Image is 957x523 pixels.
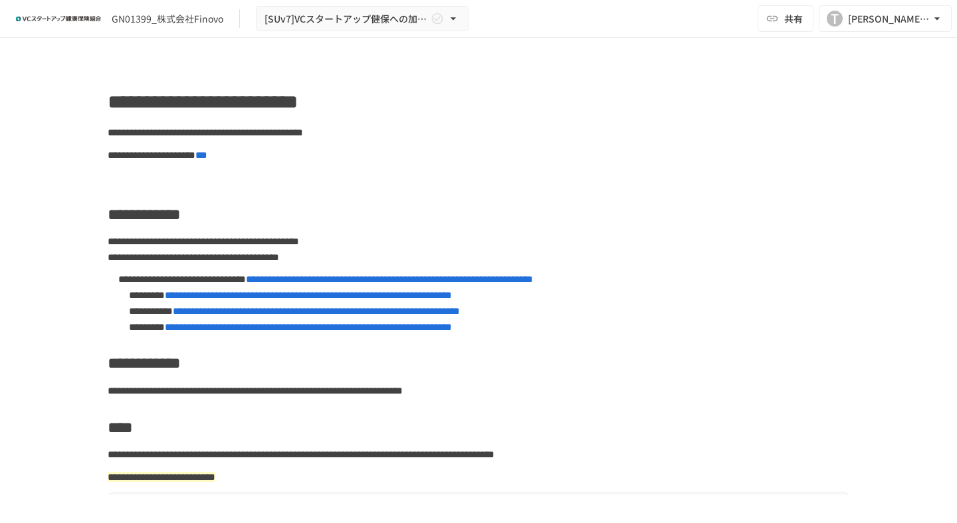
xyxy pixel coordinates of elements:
[16,8,101,29] img: ZDfHsVrhrXUoWEWGWYf8C4Fv4dEjYTEDCNvmL73B7ox
[256,6,469,32] button: [SUv7]VCスタートアップ健保への加入申請手続き
[784,11,803,26] span: 共有
[848,11,930,27] div: [PERSON_NAME][EMAIL_ADDRESS][DOMAIN_NAME]
[265,11,428,27] span: [SUv7]VCスタートアップ健保への加入申請手続き
[827,11,843,27] div: T
[112,12,223,26] div: GN01399_株式会社Finovo
[819,5,952,32] button: T[PERSON_NAME][EMAIL_ADDRESS][DOMAIN_NAME]
[758,5,813,32] button: 共有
